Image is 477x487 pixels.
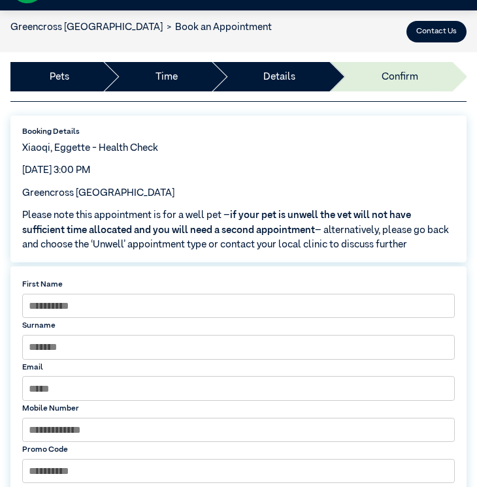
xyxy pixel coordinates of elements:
[22,279,454,291] label: First Name
[50,70,69,85] a: Pets
[22,444,454,456] label: Promo Code
[163,20,272,35] li: Book an Appointment
[22,320,454,332] label: Surname
[10,22,163,32] a: Greencross [GEOGRAPHIC_DATA]
[22,188,174,198] span: Greencross [GEOGRAPHIC_DATA]
[22,210,411,235] span: if your pet is unwell the vet will not have sufficient time allocated and you will need a second ...
[263,70,295,85] a: Details
[22,403,454,415] label: Mobile Number
[22,208,454,253] span: Please note this appointment is for a well pet – – alternatively, please go back and choose the ‘...
[156,70,178,85] a: Time
[22,165,90,175] span: [DATE] 3:00 PM
[10,20,272,35] nav: breadcrumb
[22,143,158,153] span: Xiaoqi, Eggette - Health Check
[406,21,467,42] button: Contact Us
[22,126,454,138] label: Booking Details
[22,362,454,373] label: Email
